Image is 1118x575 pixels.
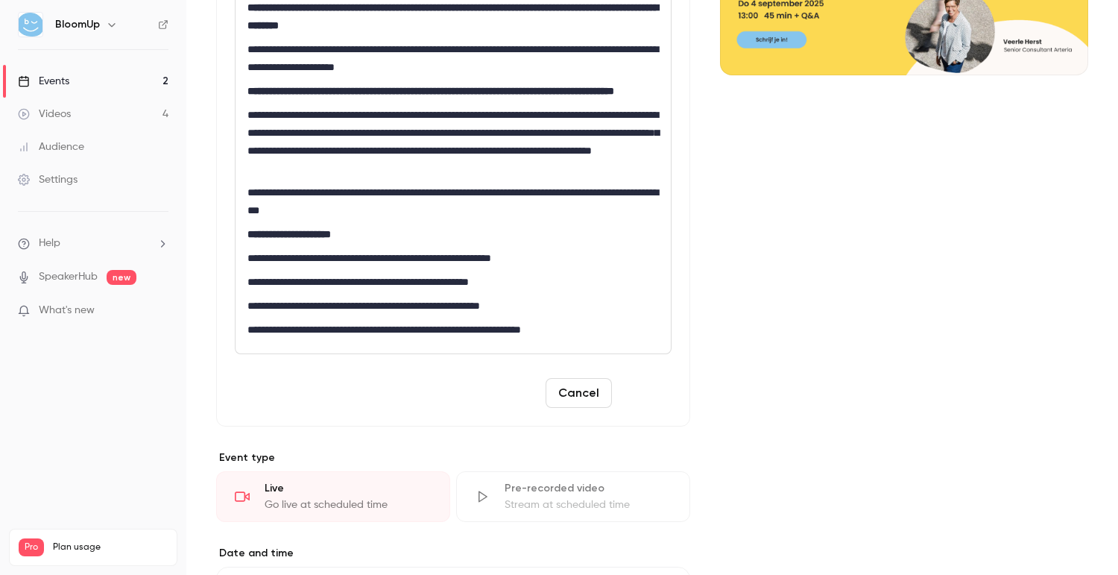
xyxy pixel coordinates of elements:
[151,304,168,318] iframe: Noticeable Trigger
[18,139,84,154] div: Audience
[456,471,690,522] div: Pre-recorded videoStream at scheduled time
[505,497,672,512] div: Stream at scheduled time
[55,17,100,32] h6: BloomUp
[39,303,95,318] span: What's new
[19,13,42,37] img: BloomUp
[618,378,672,408] button: Save
[216,546,690,561] label: Date and time
[546,378,612,408] button: Cancel
[18,74,69,89] div: Events
[19,538,44,556] span: Pro
[505,481,672,496] div: Pre-recorded video
[18,172,78,187] div: Settings
[18,107,71,122] div: Videos
[39,269,98,285] a: SpeakerHub
[216,450,690,465] p: Event type
[39,236,60,251] span: Help
[265,481,432,496] div: Live
[18,236,168,251] li: help-dropdown-opener
[265,497,432,512] div: Go live at scheduled time
[53,541,168,553] span: Plan usage
[216,471,450,522] div: LiveGo live at scheduled time
[107,270,136,285] span: new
